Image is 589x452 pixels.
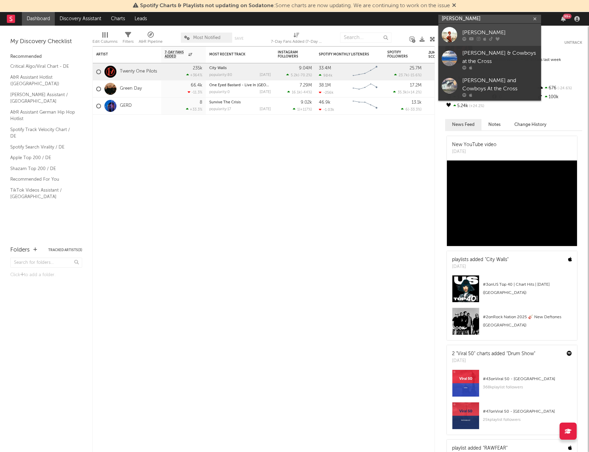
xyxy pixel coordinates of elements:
a: Leads [130,12,152,26]
span: -15.6 % [409,74,421,77]
div: 25.7M [410,66,422,70]
div: ( ) [293,107,312,112]
div: ( ) [393,90,422,94]
a: Dashboard [22,12,55,26]
a: City Walls [209,66,227,70]
div: -1.03k [319,107,334,112]
button: 99+ [561,16,566,22]
div: 33.4M [319,66,331,70]
div: A&R Pipeline [139,29,163,49]
div: +33.3 % [186,107,202,112]
div: [DATE] [452,263,509,270]
div: 43.6 [428,102,456,110]
span: 7-Day Fans Added [165,50,187,59]
input: Search for folders... [10,258,82,268]
span: +24.2 % [468,104,484,108]
div: popularity: 0 [209,90,230,94]
a: [PERSON_NAME] [438,24,541,46]
input: Search for artists [438,15,541,23]
a: #2onRock Nation 2025 🎸 New Deftones ([GEOGRAPHIC_DATA]) [447,308,577,340]
div: Filters [123,38,134,46]
div: ( ) [286,73,312,77]
div: Instagram Followers [278,50,302,59]
div: 2 "Viral 50" charts added [452,350,535,358]
div: Filters [123,29,134,49]
div: 7-Day Fans Added (7-Day Fans Added) [271,29,322,49]
span: 16.1k [292,91,301,94]
div: popularity: 17 [209,107,231,111]
div: [DATE] [260,90,271,94]
div: Spotify Followers [387,50,411,59]
a: TikTok Videos Assistant / [GEOGRAPHIC_DATA] [10,186,75,201]
a: "RAWFEAR" [483,446,507,451]
div: Survive The Crisis [209,101,271,104]
div: 100k [537,93,582,102]
div: One Eyed Bastard - Live In Amsterdam [209,83,271,87]
span: -70.2 % [299,74,311,77]
div: ( ) [394,73,422,77]
a: #47onViral 50 - [GEOGRAPHIC_DATA]25kplaylist followers [447,402,577,435]
div: -11.3 % [188,90,202,94]
span: : Some charts are now updating. We are continuing to work on the issue [140,3,450,9]
div: 8 [200,100,202,105]
span: -33.3 % [409,108,421,112]
div: ( ) [287,90,312,94]
svg: Chart title [350,63,380,80]
div: 13.1k [412,100,422,105]
a: Discovery Assistant [55,12,106,26]
button: Change History [507,119,553,130]
span: 1 [297,108,299,112]
a: A&R Assistant Hotlist ([GEOGRAPHIC_DATA]) [10,74,75,88]
svg: Chart title [350,80,380,98]
div: 99 + [563,14,572,19]
div: [DATE] [452,358,535,364]
div: City Walls [209,66,271,70]
a: Critical Algo/Viral Chart - DE [10,63,75,70]
svg: Chart title [350,98,380,115]
div: Folders [10,246,30,254]
div: 9.04M [299,66,312,70]
div: +364 % [186,73,202,77]
div: Click to add a folder. [10,271,82,279]
div: 368k playlist followers [483,383,572,391]
div: 17.2M [410,83,422,88]
div: 25k playlist followers [483,416,572,424]
a: Spotify Search Virality / DE [10,143,75,151]
div: 70.6 [428,85,456,93]
a: Survive The Crisis [209,101,241,104]
span: 5.2k [291,74,298,77]
div: ( ) [401,107,422,112]
a: [PERSON_NAME] Assistant / [GEOGRAPHIC_DATA] [10,91,75,105]
div: [PERSON_NAME] and Cowboys At the Cross [462,77,538,93]
a: GERD [120,103,132,109]
div: 9.02k [301,100,312,105]
div: 5.24k [445,102,491,111]
div: playlist added [452,445,507,452]
a: [PERSON_NAME] and Cowboys At the Cross [438,73,541,101]
div: [PERSON_NAME] [462,28,538,37]
div: 38.1M [319,83,331,88]
div: 46.9k [319,100,330,105]
a: #43onViral 50 - [GEOGRAPHIC_DATA]368kplaylist followers [447,370,577,402]
button: Save [235,37,243,40]
span: +117 % [300,108,311,112]
a: "Drum Show" [506,351,535,356]
input: Search... [340,33,391,43]
div: Most Recent Track [209,52,261,56]
span: 35.3k [398,91,407,94]
div: # 47 on Viral 50 - [GEOGRAPHIC_DATA] [483,408,572,416]
div: Recommended [10,53,82,61]
a: Charts [106,12,130,26]
span: Spotify Charts & Playlists not updating on Sodatone [140,3,274,9]
div: 984k [319,73,333,78]
a: "City Walls" [485,257,509,262]
div: 676 [537,84,582,93]
div: # 43 on Viral 50 - [GEOGRAPHIC_DATA] [483,375,572,383]
span: 6 [405,108,408,112]
div: playlists added [452,256,509,263]
div: Edit Columns [92,29,117,49]
div: -256k [319,90,334,95]
a: Spotify Track Velocity Chart / DE [10,126,75,140]
a: [PERSON_NAME] & Cowboys at the Cross [438,46,541,73]
div: Edit Columns [92,38,117,46]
